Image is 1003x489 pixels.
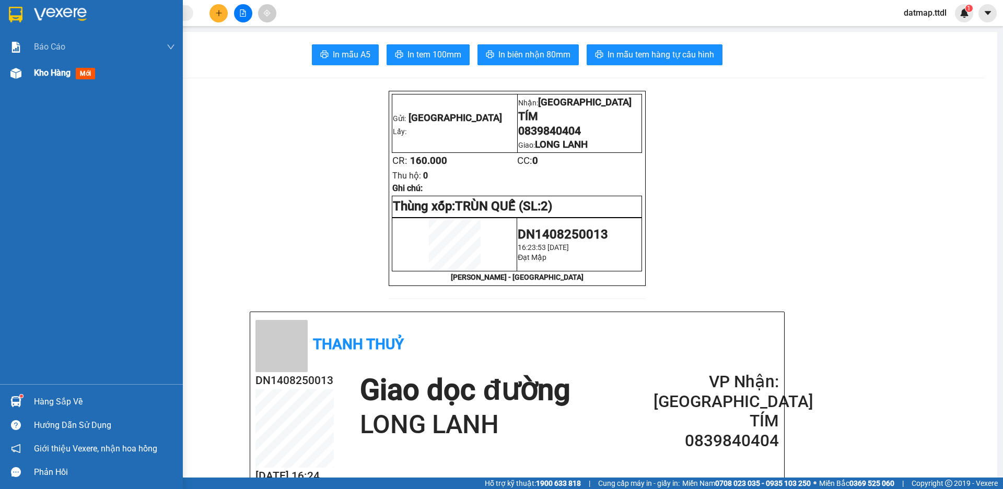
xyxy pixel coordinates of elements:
[360,408,570,442] h1: LONG LANH
[122,9,228,32] div: [GEOGRAPHIC_DATA]
[9,9,115,32] div: [GEOGRAPHIC_DATA]
[167,43,175,51] span: down
[34,418,175,433] div: Hướng dẫn sử dụng
[538,97,632,108] span: [GEOGRAPHIC_DATA]
[333,48,370,61] span: In mẫu A5
[608,48,714,61] span: In mẫu tem hàng tự cấu hình
[387,44,470,65] button: printerIn tem 100mm
[587,44,722,65] button: printerIn mẫu tem hàng tự cấu hình
[258,4,276,22] button: aim
[34,442,157,455] span: Giới thiệu Vexere, nhận hoa hồng
[967,5,971,12] span: 1
[654,411,779,431] h2: TÍM
[486,50,494,60] span: printer
[392,183,423,193] span: Ghi chú:
[395,50,403,60] span: printer
[518,97,642,108] p: Nhận:
[392,171,421,181] span: Thu hộ:
[34,40,65,53] span: Báo cáo
[10,396,21,407] img: warehouse-icon
[518,124,581,137] span: 0839840404
[541,199,552,213] span: 2)
[10,68,21,79] img: warehouse-icon
[137,59,222,78] span: LONG LANH
[34,68,71,78] span: Kho hàng
[34,394,175,410] div: Hàng sắp về
[313,336,404,353] b: Thanh Thuỷ
[393,111,516,124] p: Gửi:
[819,478,894,489] span: Miền Bắc
[20,395,23,398] sup: 1
[498,48,570,61] span: In biên nhận 80mm
[234,4,252,22] button: file-add
[255,372,334,389] h2: DN1408250013
[518,110,538,123] span: TÍM
[122,65,137,76] span: DĐ:
[682,478,811,489] span: Miền Nam
[393,127,406,136] span: Lấy:
[455,199,552,213] span: TRÙN QUẾ (SL:
[9,9,25,20] span: Gửi:
[11,444,21,454] span: notification
[409,112,502,124] span: [GEOGRAPHIC_DATA]
[320,50,329,60] span: printer
[595,50,603,60] span: printer
[598,478,680,489] span: Cung cấp máy in - giấy in:
[9,7,22,22] img: logo-vxr
[392,155,407,166] span: CR:
[263,9,271,17] span: aim
[209,4,228,22] button: plus
[983,8,993,18] span: caret-down
[451,273,584,281] strong: [PERSON_NAME] - [GEOGRAPHIC_DATA]
[532,155,538,166] span: 0
[518,243,569,252] span: 16:23:53 [DATE]
[407,48,461,61] span: In tem 100mm
[902,478,904,489] span: |
[485,478,581,489] span: Hỗ trợ kỹ thuật:
[11,420,21,430] span: question-circle
[654,431,779,451] h2: 0839840404
[535,139,588,150] span: LONG LANH
[945,480,952,487] span: copyright
[10,42,21,53] img: solution-icon
[312,44,379,65] button: printerIn mẫu A5
[255,468,334,485] h2: [DATE] 16:24
[813,481,817,485] span: ⚪️
[654,372,779,412] h2: VP Nhận: [GEOGRAPHIC_DATA]
[423,171,428,181] span: 0
[849,479,894,487] strong: 0369 525 060
[965,5,973,12] sup: 1
[11,467,21,477] span: message
[122,45,228,59] div: 0839840404
[518,227,608,242] span: DN1408250013
[895,6,955,19] span: datmap.ttdl
[76,68,95,79] span: mới
[477,44,579,65] button: printerIn biên nhận 80mm
[715,479,811,487] strong: 0708 023 035 - 0935 103 250
[360,372,570,408] h1: Giao dọc đường
[536,479,581,487] strong: 1900 633 818
[960,8,969,18] img: icon-new-feature
[589,478,590,489] span: |
[34,464,175,480] div: Phản hồi
[517,155,538,166] span: CC:
[393,199,455,213] span: Thùng xốp:
[518,141,588,149] span: Giao:
[518,253,546,261] span: Đạt Mập
[239,9,247,17] span: file-add
[122,9,147,20] span: Nhận:
[978,4,997,22] button: caret-down
[122,32,228,45] div: TÍM
[410,155,447,166] span: 160.000
[215,9,223,17] span: plus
